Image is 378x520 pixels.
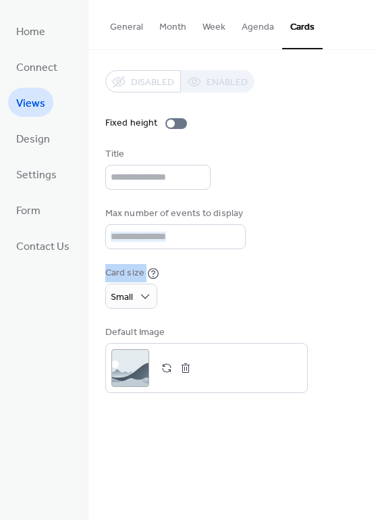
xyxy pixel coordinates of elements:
[16,129,50,150] span: Design
[8,16,53,45] a: Home
[16,57,57,78] span: Connect
[8,195,49,224] a: Form
[105,147,208,161] div: Title
[16,93,45,114] span: Views
[8,88,53,117] a: Views
[16,236,70,257] span: Contact Us
[111,349,149,387] div: ;
[8,231,78,260] a: Contact Us
[16,201,40,222] span: Form
[105,207,243,221] div: Max number of events to display
[105,326,305,340] div: Default Image
[105,116,157,130] div: Fixed height
[8,52,65,81] a: Connect
[8,159,65,188] a: Settings
[8,124,58,153] a: Design
[16,22,45,43] span: Home
[105,266,144,280] div: Card size
[16,165,57,186] span: Settings
[111,288,133,307] span: Small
